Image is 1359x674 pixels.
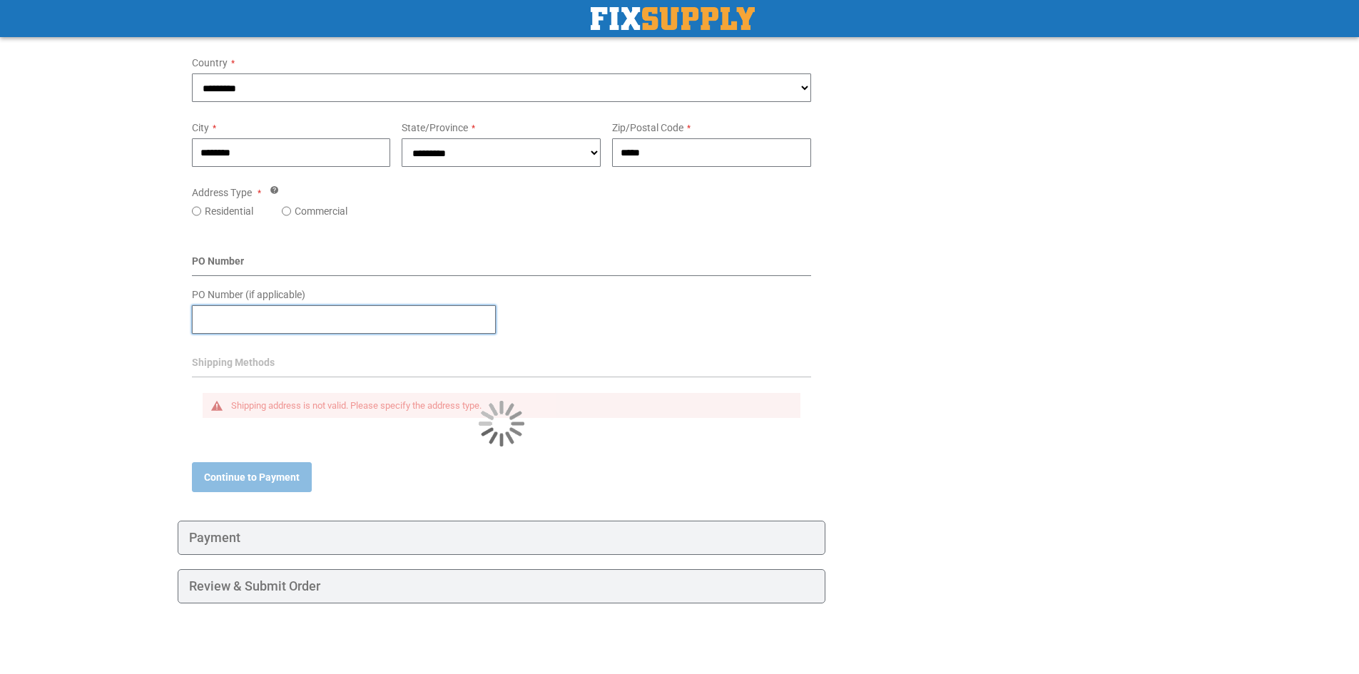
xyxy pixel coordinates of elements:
[192,122,209,133] span: City
[591,7,755,30] img: Fix Industrial Supply
[612,122,683,133] span: Zip/Postal Code
[192,254,812,276] div: PO Number
[479,401,524,446] img: Loading...
[205,204,253,218] label: Residential
[178,569,826,603] div: Review & Submit Order
[295,204,347,218] label: Commercial
[192,187,252,198] span: Address Type
[192,289,305,300] span: PO Number (if applicable)
[192,57,228,68] span: Country
[591,7,755,30] a: store logo
[178,521,826,555] div: Payment
[402,122,468,133] span: State/Province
